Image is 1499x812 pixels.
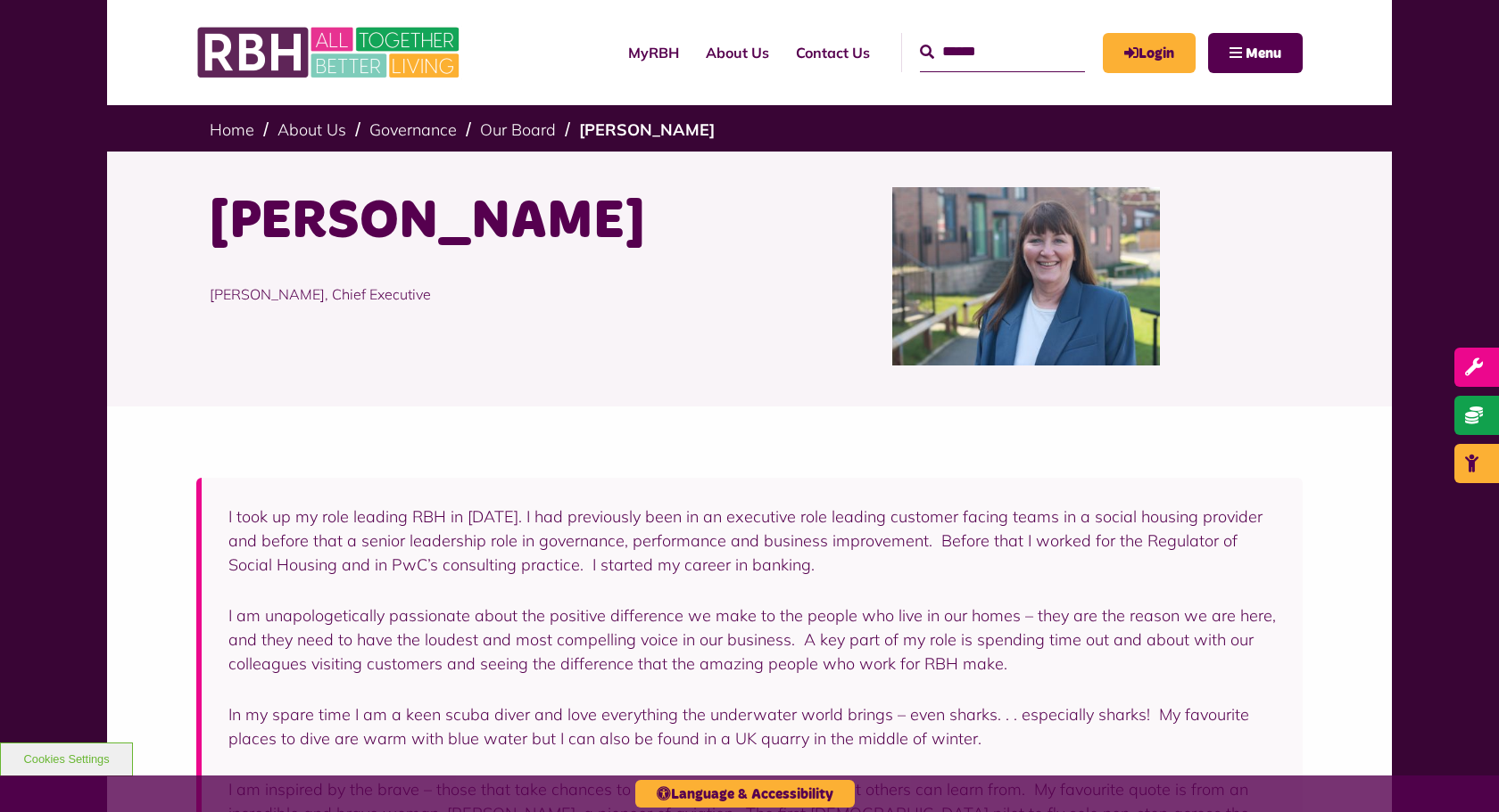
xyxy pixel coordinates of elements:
[196,18,464,87] img: RBH
[228,504,1276,577] p: I took up my role leading RBH in [DATE]. I had previously been in an executive role leading custo...
[480,119,556,140] a: Our Board
[615,29,692,77] a: MyRBH
[369,119,457,140] a: Governance
[1419,732,1499,812] iframe: Netcall Web Assistant for live chat
[692,29,783,77] a: About Us
[579,119,715,140] a: [PERSON_NAME]
[228,702,1276,750] p: In my spare time I am a keen scuba diver and love everything the underwater world brings – even s...
[210,119,254,140] a: Home
[210,187,736,257] h1: [PERSON_NAME]
[892,187,1160,365] img: Amanda Newton
[277,119,346,140] a: About Us
[1208,33,1303,73] button: Navigation
[210,257,736,332] p: [PERSON_NAME], Chief Executive
[635,780,855,808] button: Language & Accessibility
[228,603,1276,676] p: I am unapologetically passionate about the positive difference we make to the people who live in ...
[783,29,883,77] a: Contact Us
[1246,46,1281,61] span: Menu
[1103,33,1196,73] a: MyRBH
